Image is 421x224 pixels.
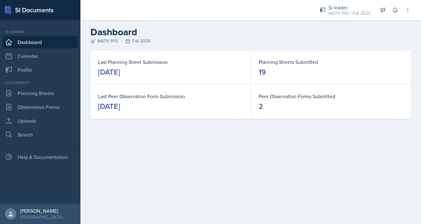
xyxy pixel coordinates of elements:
div: [GEOGRAPHIC_DATA] [20,214,63,220]
dt: Last Planning Sheet Submission [98,58,243,66]
a: Profile [3,64,78,76]
div: Documents [3,80,78,86]
div: Si leader [328,4,371,11]
dt: Planning Sheets Submitted [259,58,403,66]
a: Search [3,128,78,141]
div: 2 [259,101,263,111]
div: [DATE] [98,101,120,111]
a: Observation Forms [3,101,78,113]
div: MATH 1113 Fall 2025 [90,38,411,44]
div: 19 [259,67,266,77]
dt: Last Peer Observation Form Submission [98,92,243,100]
a: Planning Sheets [3,87,78,99]
div: Help & Documentation [3,151,78,163]
div: MATH 1113 / Fall 2025 [328,10,371,17]
dt: Peer Observation Forms Submitted [259,92,403,100]
a: Dashboard [3,36,78,48]
a: Uploads [3,115,78,127]
a: Calendar [3,50,78,62]
h2: Dashboard [90,26,411,38]
div: [PERSON_NAME] [20,208,63,214]
div: Si leader [3,29,78,35]
div: [DATE] [98,67,120,77]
